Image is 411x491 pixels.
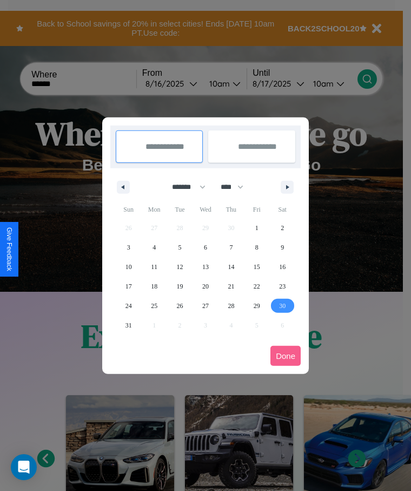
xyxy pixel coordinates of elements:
button: 25 [141,296,167,316]
span: 27 [202,296,209,316]
span: Wed [193,201,218,218]
button: 15 [244,257,269,277]
button: 12 [167,257,193,277]
button: 20 [193,277,218,296]
button: 8 [244,238,269,257]
button: 23 [270,277,295,296]
span: 23 [279,277,286,296]
button: 27 [193,296,218,316]
button: 22 [244,277,269,296]
button: 11 [141,257,167,277]
span: 15 [254,257,260,277]
span: 1 [255,218,258,238]
span: 3 [127,238,130,257]
div: Open Intercom Messenger [11,454,37,480]
span: 25 [151,296,157,316]
span: 12 [177,257,183,277]
button: 13 [193,257,218,277]
button: 28 [218,296,244,316]
button: 10 [116,257,141,277]
span: Sat [270,201,295,218]
span: 9 [281,238,284,257]
div: Give Feedback [5,227,13,271]
button: 29 [244,296,269,316]
span: 20 [202,277,209,296]
span: 13 [202,257,209,277]
button: 1 [244,218,269,238]
span: 7 [229,238,233,257]
button: 4 [141,238,167,257]
button: 26 [167,296,193,316]
button: Done [270,346,301,366]
button: 21 [218,277,244,296]
span: 5 [178,238,182,257]
button: 17 [116,277,141,296]
span: 10 [125,257,132,277]
button: 14 [218,257,244,277]
span: 2 [281,218,284,238]
button: 30 [270,296,295,316]
span: Mon [141,201,167,218]
button: 2 [270,218,295,238]
span: 28 [228,296,234,316]
button: 19 [167,277,193,296]
span: 26 [177,296,183,316]
span: 19 [177,277,183,296]
span: 21 [228,277,234,296]
span: Thu [218,201,244,218]
span: 22 [254,277,260,296]
span: 30 [279,296,286,316]
span: 29 [254,296,260,316]
button: 7 [218,238,244,257]
span: 17 [125,277,132,296]
span: 11 [151,257,157,277]
button: 9 [270,238,295,257]
span: 4 [153,238,156,257]
button: 3 [116,238,141,257]
button: 18 [141,277,167,296]
span: Sun [116,201,141,218]
button: 16 [270,257,295,277]
button: 6 [193,238,218,257]
button: 5 [167,238,193,257]
span: Tue [167,201,193,218]
span: 24 [125,296,132,316]
span: 8 [255,238,258,257]
button: 24 [116,296,141,316]
span: 14 [228,257,234,277]
span: Fri [244,201,269,218]
span: 18 [151,277,157,296]
span: 31 [125,316,132,335]
span: 16 [279,257,286,277]
span: 6 [204,238,207,257]
button: 31 [116,316,141,335]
